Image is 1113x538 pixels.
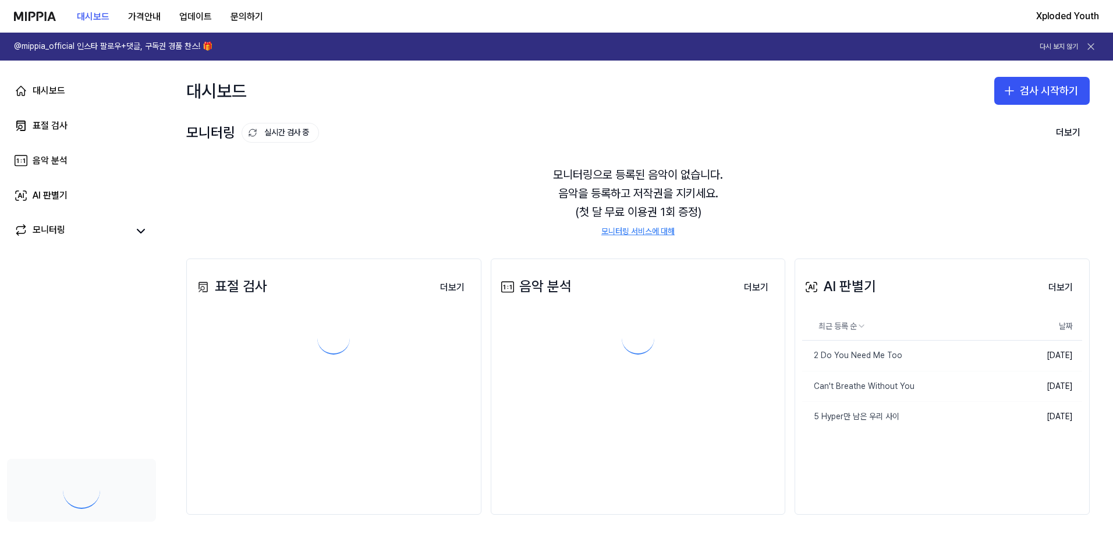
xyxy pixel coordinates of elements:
button: 업데이트 [170,5,221,29]
button: 문의하기 [221,5,272,29]
button: 대시보드 [68,5,119,29]
button: 검사 시작하기 [994,77,1090,105]
div: 모니터링 [186,122,319,144]
td: [DATE] [1015,341,1082,371]
div: 대시보드 [33,84,65,98]
img: logo [14,12,56,21]
button: Xploded Youth [1036,9,1099,23]
button: 더보기 [1039,276,1082,299]
a: 표절 검사 [7,112,156,140]
a: 더보기 [735,275,778,299]
th: 날짜 [1015,313,1082,341]
td: [DATE] [1015,402,1082,432]
a: 대시보드 [7,77,156,105]
a: 업데이트 [170,1,221,33]
button: 더보기 [1047,121,1090,144]
button: 다시 보지 않기 [1040,42,1078,52]
div: 5 Hyper만 남은 우리 사이 [802,411,899,423]
a: Can't Breathe Without You [802,371,1015,402]
div: AI 판별기 [802,275,876,298]
button: 가격안내 [119,5,170,29]
a: 2 Do You Need Me Too [802,341,1015,371]
div: 2 Do You Need Me Too [802,350,902,362]
div: 표절 검사 [194,275,267,298]
div: Can't Breathe Without You [802,381,914,392]
a: 5 Hyper만 남은 우리 사이 [802,402,1015,432]
button: 실시간 검사 중 [242,123,319,143]
div: 모니터링으로 등록된 음악이 없습니다. 음악을 등록하고 저작권을 지키세요. (첫 달 무료 이용권 1회 증정) [186,151,1090,252]
h1: @mippia_official 인스타 팔로우+댓글, 구독권 경품 찬스! 🎁 [14,41,212,52]
a: 더보기 [431,275,474,299]
button: 더보기 [431,276,474,299]
a: 모니터링 [14,223,128,239]
div: 모니터링 [33,223,65,239]
a: 더보기 [1039,275,1082,299]
a: AI 판별기 [7,182,156,210]
div: 음악 분석 [498,275,572,298]
div: AI 판별기 [33,189,68,203]
div: 표절 검사 [33,119,68,133]
button: 더보기 [735,276,778,299]
a: 모니터링 서비스에 대해 [601,226,675,238]
td: [DATE] [1015,371,1082,402]
div: 음악 분석 [33,154,68,168]
div: 대시보드 [186,72,247,109]
a: 음악 분석 [7,147,156,175]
